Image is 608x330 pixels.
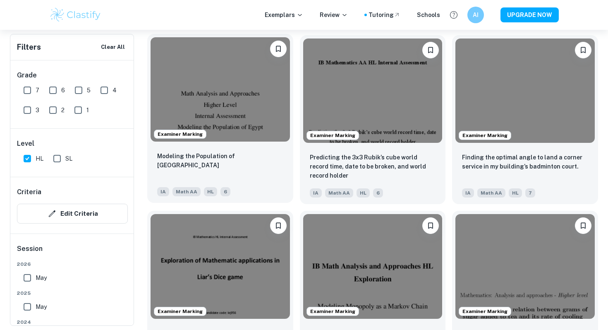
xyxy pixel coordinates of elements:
a: Examiner MarkingBookmarkFinding the optimal angle to land a corner service in my building’s badmi... [452,35,598,204]
button: Help and Feedback [447,8,461,22]
button: Bookmark [575,42,591,58]
span: IA [310,188,322,198]
span: Examiner Marking [154,130,206,138]
a: Tutoring [369,10,400,19]
span: IA [157,187,169,196]
a: Examiner MarkingBookmarkPredicting the 3x3 Rubik’s cube world record time, date to be broken, and... [300,35,446,204]
p: Finding the optimal angle to land a corner service in my building’s badminton court. [462,153,588,171]
span: 4 [113,86,117,95]
span: 3 [36,106,39,115]
a: Examiner MarkingBookmarkModeling the Population of Egypt IAMath AAHL6 [147,35,293,204]
span: 5 [87,86,91,95]
span: HL [357,188,370,198]
span: 2025 [17,289,128,297]
img: Math AA IA example thumbnail: Determining the relation between grams o [455,214,595,318]
img: Math AA IA example thumbnail: Exploration of Mathematic applications i [151,214,290,318]
span: 7 [36,86,39,95]
span: May [36,302,47,311]
h6: Session [17,244,128,260]
span: IA [462,188,474,198]
button: Bookmark [575,217,591,234]
button: Bookmark [422,217,439,234]
span: 2026 [17,260,128,268]
p: Predicting the 3x3 Rubik’s cube world record time, date to be broken, and world record holder [310,153,436,180]
h6: Grade [17,70,128,80]
span: 2 [61,106,65,115]
span: 1 [86,106,89,115]
button: AI [467,7,484,23]
span: 6 [373,188,383,198]
span: SL [65,154,72,163]
h6: AI [471,10,481,19]
span: 6 [61,86,65,95]
span: Examiner Marking [154,308,206,315]
img: Clastify logo [49,7,102,23]
span: HL [509,188,522,198]
p: Modeling the Population of Egypt [157,152,283,170]
span: HL [204,187,217,196]
p: Exemplars [265,10,303,19]
h6: Criteria [17,187,41,197]
span: Examiner Marking [307,132,359,139]
img: Math AA IA example thumbnail: Predicting the 3x3 Rubik’s cube world re [303,39,443,143]
span: Examiner Marking [307,308,359,315]
span: Examiner Marking [459,132,511,139]
button: UPGRADE NOW [500,7,559,22]
span: 7 [525,188,535,198]
span: HL [36,154,43,163]
button: Bookmark [422,42,439,58]
button: Bookmark [270,41,287,57]
img: Math AA IA example thumbnail: Modeling the Population of Egypt [151,37,290,142]
img: Math AA IA example thumbnail: Finding the optimal angle to land a corn [455,39,595,143]
span: May [36,273,47,282]
span: Math AA [172,187,201,196]
p: Review [320,10,348,19]
span: Examiner Marking [459,308,511,315]
h6: Filters [17,41,41,53]
span: Math AA [477,188,505,198]
span: 2024 [17,318,128,326]
span: Math AA [325,188,353,198]
span: 6 [220,187,230,196]
button: Edit Criteria [17,204,128,224]
a: Schools [417,10,440,19]
img: Math AA IA example thumbnail: Modeling Monopoly as a Markov Chain [303,214,443,318]
button: Bookmark [270,217,287,234]
h6: Level [17,139,128,149]
button: Clear All [99,41,127,53]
